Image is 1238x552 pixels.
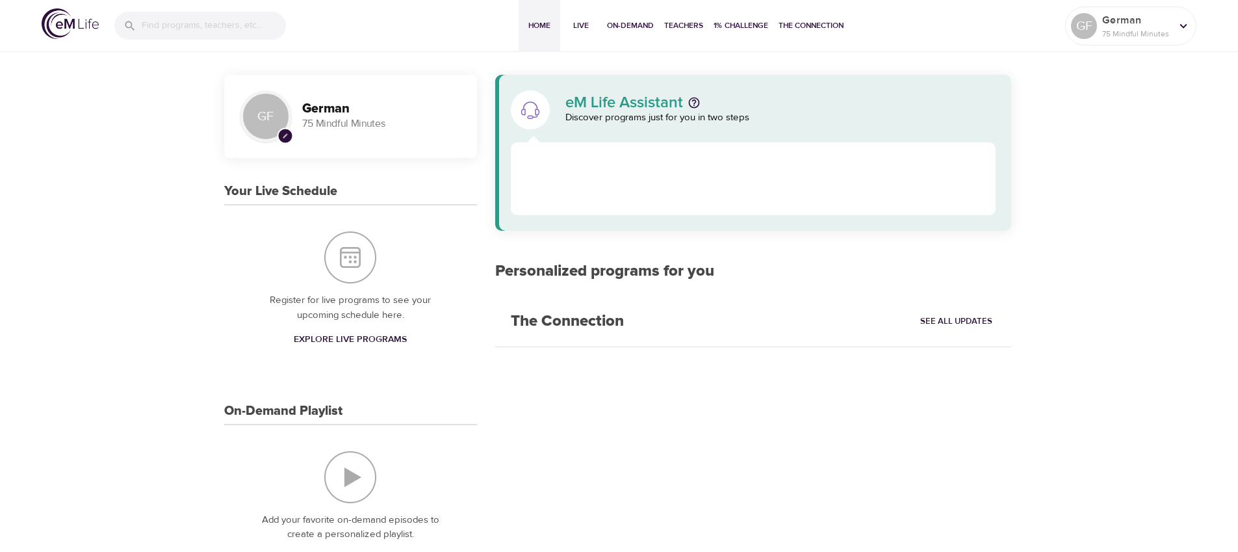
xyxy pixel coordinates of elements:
[917,311,996,332] a: See All Updates
[565,111,996,125] p: Discover programs just for you in two steps
[520,99,541,120] img: eM Life Assistant
[250,293,451,322] p: Register for live programs to see your upcoming schedule here.
[1102,12,1171,28] p: German
[302,101,461,116] h3: German
[294,332,407,348] span: Explore Live Programs
[524,19,555,33] span: Home
[240,90,292,142] div: GF
[142,12,286,40] input: Find programs, teachers, etc...
[302,116,461,131] p: 75 Mindful Minutes
[565,95,683,111] p: eM Life Assistant
[607,19,654,33] span: On-Demand
[779,19,844,33] span: The Connection
[324,231,376,283] img: Your Live Schedule
[42,8,99,39] img: logo
[1071,13,1097,39] div: GF
[324,451,376,503] img: On-Demand Playlist
[224,184,337,199] h3: Your Live Schedule
[920,314,992,329] span: See All Updates
[495,262,1012,281] h2: Personalized programs for you
[714,19,768,33] span: 1% Challenge
[565,19,597,33] span: Live
[224,404,342,419] h3: On-Demand Playlist
[289,328,412,352] a: Explore Live Programs
[1102,28,1171,40] p: 75 Mindful Minutes
[495,296,639,347] h2: The Connection
[664,19,703,33] span: Teachers
[250,513,451,542] p: Add your favorite on-demand episodes to create a personalized playlist.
